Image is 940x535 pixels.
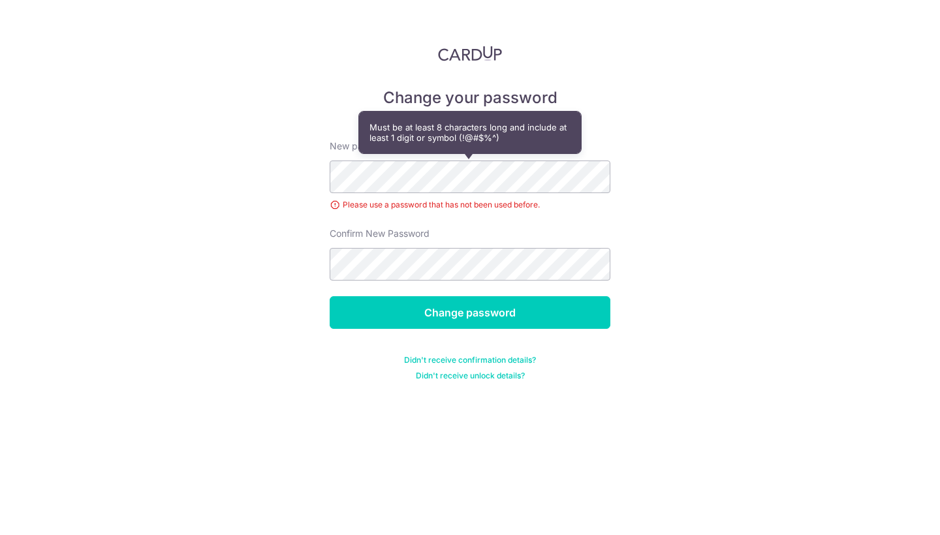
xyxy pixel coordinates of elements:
[330,227,430,240] label: Confirm New Password
[404,355,536,365] a: Didn't receive confirmation details?
[330,87,610,108] h5: Change your password
[330,198,610,211] div: Please use a password that has not been used before.
[438,46,502,61] img: CardUp Logo
[330,140,394,153] label: New password
[330,296,610,329] input: Change password
[359,112,581,153] div: Must be at least 8 characters long and include at least 1 digit or symbol (!@#$%^)
[416,371,525,381] a: Didn't receive unlock details?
